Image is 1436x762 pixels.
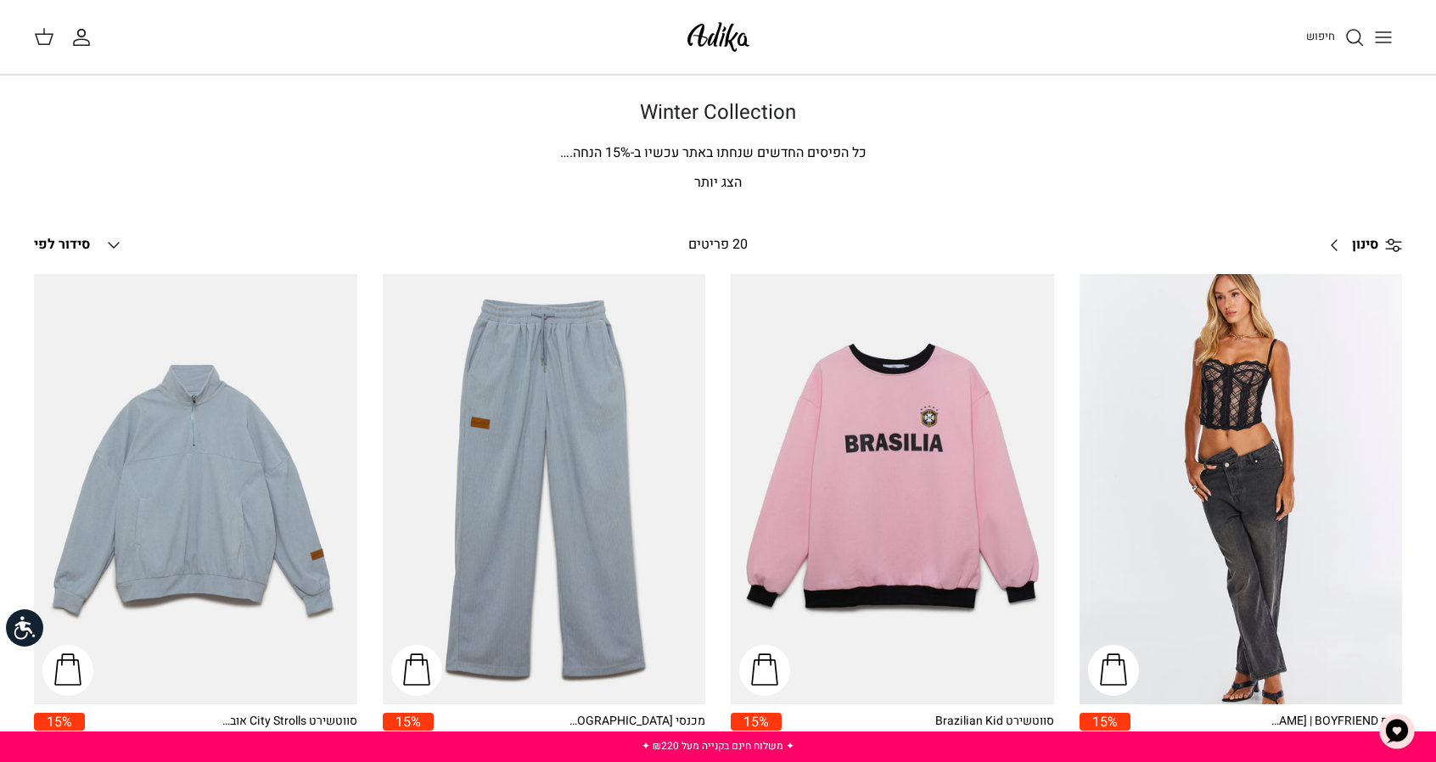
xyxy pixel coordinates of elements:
[782,713,1054,749] a: סווטשירט Brazilian Kid 118.90 ₪ 139.90 ₪
[383,713,434,731] span: 15%
[569,713,705,731] div: מכנסי [GEOGRAPHIC_DATA]
[631,143,867,163] span: כל הפיסים החדשים שנחתו באתר עכשיו ב-
[34,713,85,731] span: 15%
[250,731,300,749] span: 179.90 ₪
[34,234,90,255] span: סידור לפי
[85,713,357,749] a: סווטשירט City Strolls אוברסייז 152.90 ₪ 179.90 ₪
[34,227,124,264] button: סידור לפי
[1318,225,1402,266] a: סינון
[947,731,997,749] span: 139.90 ₪
[731,274,1054,704] a: סווטשירט Brazilian Kid
[71,27,98,48] a: החשבון שלי
[34,274,357,704] a: סווטשירט City Strolls אוברסייז
[560,143,631,163] span: % הנחה.
[383,274,706,704] a: מכנסי טרנינג City strolls
[1306,27,1365,48] a: חיפוש
[598,731,648,749] span: 179.90 ₪
[642,738,794,754] a: ✦ משלוח חינם בקנייה מעל ₪220 ✦
[558,234,878,256] div: 20 פריטים
[1130,713,1403,749] a: ג׳ינס All Or Nothing [PERSON_NAME] | BOYFRIEND 186.90 ₪ 219.90 ₪
[918,713,1054,731] div: סווטשירט Brazilian Kid
[1352,234,1378,256] span: סינון
[731,713,782,731] span: 15%
[34,713,85,749] a: 15%
[605,143,620,163] span: 15
[222,713,357,731] div: סווטשירט City Strolls אוברסייז
[307,731,357,749] span: 152.90 ₪
[1295,731,1345,749] span: 219.90 ₪
[1080,274,1403,704] a: ג׳ינס All Or Nothing קריס-קרוס | BOYFRIEND
[1306,28,1335,44] span: חיפוש
[124,172,1312,194] p: הצג יותר
[383,713,434,749] a: 15%
[1371,706,1422,757] button: צ'אט
[1004,731,1054,749] span: 118.90 ₪
[731,713,782,749] a: 15%
[1352,731,1402,749] span: 186.90 ₪
[655,731,705,749] span: 152.90 ₪
[1080,713,1130,731] span: 15%
[1080,713,1130,749] a: 15%
[124,101,1312,126] h1: Winter Collection
[1365,19,1402,56] button: Toggle menu
[1266,713,1402,731] div: ג׳ינס All Or Nothing [PERSON_NAME] | BOYFRIEND
[434,713,706,749] a: מכנסי [GEOGRAPHIC_DATA] 152.90 ₪ 179.90 ₪
[682,17,754,57] img: Adika IL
